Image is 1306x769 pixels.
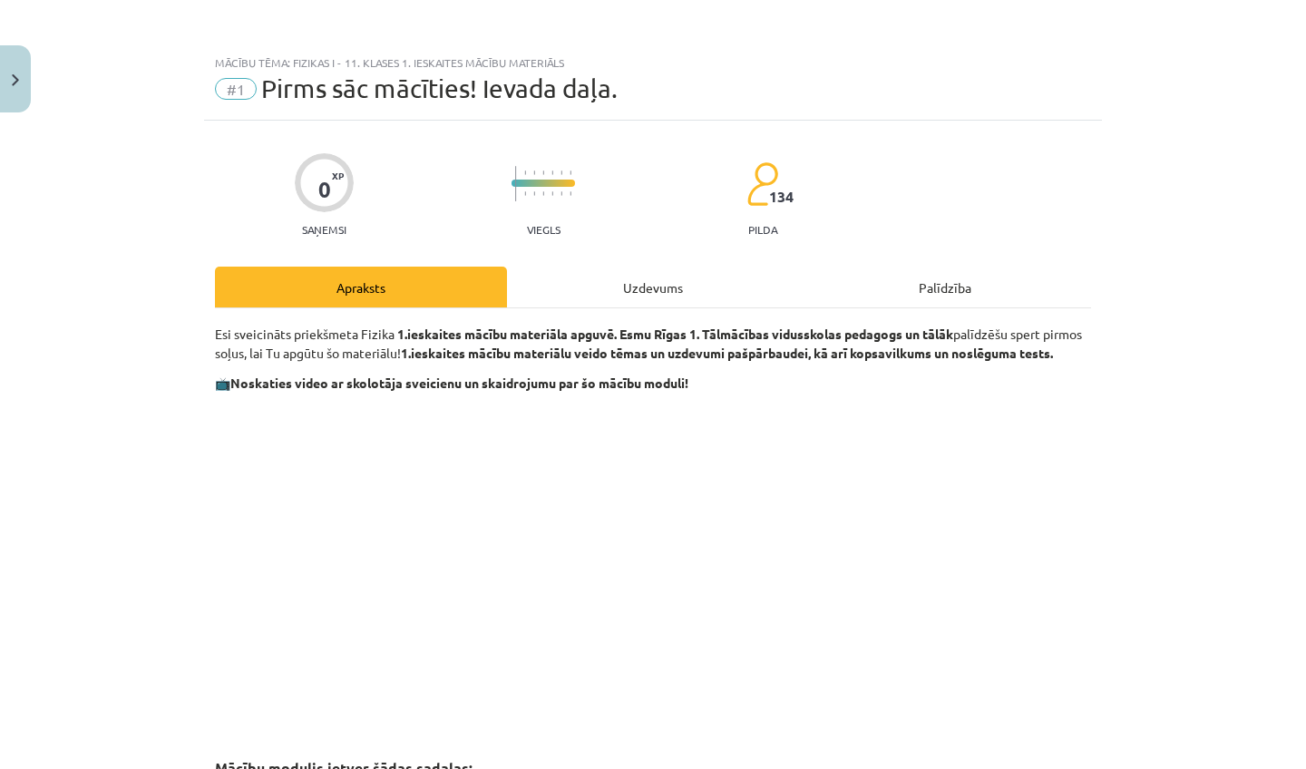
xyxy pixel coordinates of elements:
[746,161,778,207] img: students-c634bb4e5e11cddfef0936a35e636f08e4e9abd3cc4e673bd6f9a4125e45ecb1.svg
[524,170,526,175] img: icon-short-line-57e1e144782c952c97e751825c79c345078a6d821885a25fce030b3d8c18986b.svg
[215,325,1091,363] p: Esi sveicināts priekšmeta Fizika palīdzēšu spert pirmos soļus, lai Tu apgūtu šo materiālu!
[533,191,535,196] img: icon-short-line-57e1e144782c952c97e751825c79c345078a6d821885a25fce030b3d8c18986b.svg
[527,223,560,236] p: Viegls
[524,191,526,196] img: icon-short-line-57e1e144782c952c97e751825c79c345078a6d821885a25fce030b3d8c18986b.svg
[551,170,553,175] img: icon-short-line-57e1e144782c952c97e751825c79c345078a6d821885a25fce030b3d8c18986b.svg
[533,170,535,175] img: icon-short-line-57e1e144782c952c97e751825c79c345078a6d821885a25fce030b3d8c18986b.svg
[12,74,19,86] img: icon-close-lesson-0947bae3869378f0d4975bcd49f059093ad1ed9edebbc8119c70593378902aed.svg
[542,191,544,196] img: icon-short-line-57e1e144782c952c97e751825c79c345078a6d821885a25fce030b3d8c18986b.svg
[261,73,618,103] span: Pirms sāc mācīties! Ievada daļa.
[560,170,562,175] img: icon-short-line-57e1e144782c952c97e751825c79c345078a6d821885a25fce030b3d8c18986b.svg
[215,374,1091,393] p: 📺
[560,191,562,196] img: icon-short-line-57e1e144782c952c97e751825c79c345078a6d821885a25fce030b3d8c18986b.svg
[748,223,777,236] p: pilda
[397,326,953,342] strong: 1.ieskaites mācību materiāla apguvē. Esmu Rīgas 1. Tālmācības vidusskolas pedagogs un tālāk
[215,56,1091,69] div: Mācību tēma: Fizikas i - 11. klases 1. ieskaites mācību materiāls
[507,267,799,307] div: Uzdevums
[230,375,688,391] strong: Noskaties video ar skolotāja sveicienu un skaidrojumu par šo mācību moduli!
[769,189,794,205] span: 134
[215,267,507,307] div: Apraksts
[570,170,571,175] img: icon-short-line-57e1e144782c952c97e751825c79c345078a6d821885a25fce030b3d8c18986b.svg
[551,191,553,196] img: icon-short-line-57e1e144782c952c97e751825c79c345078a6d821885a25fce030b3d8c18986b.svg
[515,166,517,201] img: icon-long-line-d9ea69661e0d244f92f715978eff75569469978d946b2353a9bb055b3ed8787d.svg
[401,345,1053,361] strong: 1.ieskaites mācību materiālu veido tēmas un uzdevumi pašpārbaudei, kā arī kopsavilkums un noslēgu...
[332,170,344,180] span: XP
[295,223,354,236] p: Saņemsi
[318,177,331,202] div: 0
[542,170,544,175] img: icon-short-line-57e1e144782c952c97e751825c79c345078a6d821885a25fce030b3d8c18986b.svg
[570,191,571,196] img: icon-short-line-57e1e144782c952c97e751825c79c345078a6d821885a25fce030b3d8c18986b.svg
[215,78,257,100] span: #1
[799,267,1091,307] div: Palīdzība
